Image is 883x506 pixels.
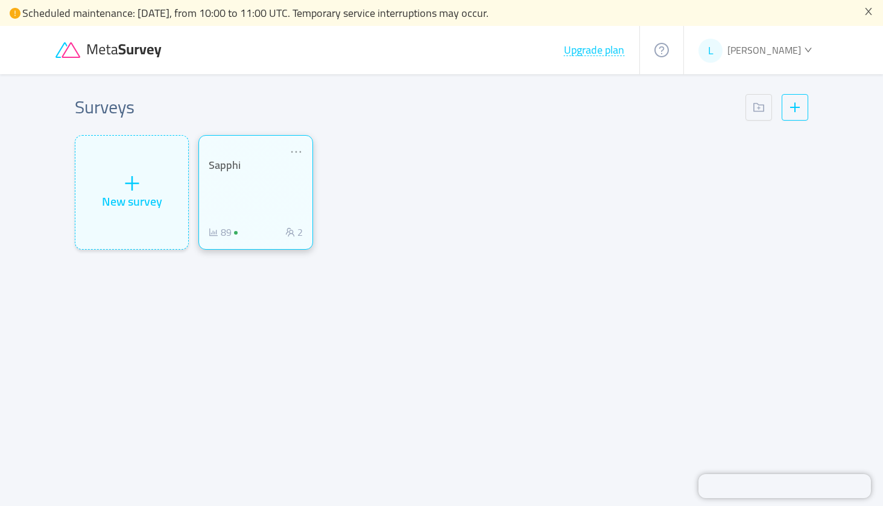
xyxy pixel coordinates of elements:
span: [PERSON_NAME] [727,41,801,59]
button: icon: plus [782,94,808,121]
i: icon: exclamation-circle [10,8,21,19]
a: Sapphiicon: bar-chart89icon: team2 [198,135,312,250]
div: Sapphi [209,159,302,172]
i: icon: team [285,227,295,237]
div: icon: plusNew survey [75,135,189,250]
button: icon: folder-add [745,94,772,121]
span: 2 [297,223,303,241]
iframe: Chatra live chat [698,474,871,498]
i: icon: bar-chart [209,227,218,237]
h2: Surveys [75,93,135,121]
div: New survey [102,192,162,210]
span: Scheduled maintenance: [DATE], from 10:00 to 11:00 UTC. Temporary service interruptions may occur. [22,3,489,23]
i: icon: ellipsis [290,145,303,159]
i: icon: question-circle [654,43,669,57]
i: icon: plus [123,174,141,192]
i: icon: close [864,7,873,16]
button: icon: close [864,5,873,18]
span: 89 [221,223,232,241]
button: Upgrade plan [563,44,625,56]
span: L [708,39,714,63]
i: icon: down [804,46,812,54]
a: icon: bar-chart89 [209,225,242,239]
